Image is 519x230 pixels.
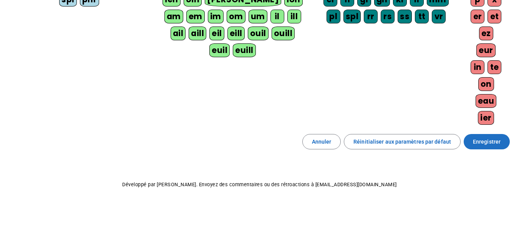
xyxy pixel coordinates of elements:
[312,137,332,146] span: Annuler
[487,10,501,23] div: et
[398,10,412,23] div: ss
[227,26,245,40] div: eill
[272,26,295,40] div: ouill
[209,43,230,57] div: euil
[487,60,501,74] div: te
[478,77,494,91] div: on
[478,111,494,125] div: ier
[186,10,205,23] div: em
[473,137,501,146] span: Enregistrer
[476,94,497,108] div: eau
[249,10,267,23] div: um
[171,26,186,40] div: ail
[6,180,513,189] p: Développé par [PERSON_NAME]. Envoyez des commentaires ou des rétroactions à [EMAIL_ADDRESS][DOMAI...
[248,26,269,40] div: ouil
[233,43,255,57] div: euill
[164,10,183,23] div: am
[471,10,484,23] div: er
[364,10,378,23] div: rr
[287,10,301,23] div: ill
[476,43,496,57] div: eur
[479,26,493,40] div: ez
[208,10,224,23] div: im
[464,134,510,149] button: Enregistrer
[327,10,340,23] div: pl
[353,137,451,146] span: Réinitialiser aux paramètres par défaut
[270,10,284,23] div: il
[189,26,206,40] div: aill
[302,134,341,149] button: Annuler
[343,10,361,23] div: spl
[344,134,461,149] button: Réinitialiser aux paramètres par défaut
[432,10,446,23] div: vr
[471,60,484,74] div: in
[227,10,245,23] div: om
[209,26,224,40] div: eil
[381,10,395,23] div: rs
[415,10,429,23] div: tt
